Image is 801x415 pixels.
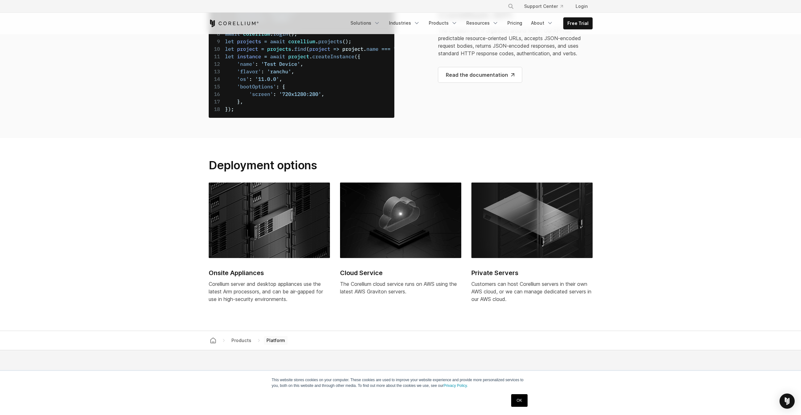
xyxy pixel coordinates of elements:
a: OK [511,394,527,407]
a: Support Center [519,1,568,12]
a: Resources [463,17,502,29]
img: Corellium platform cloud service [340,183,461,258]
div: Products [229,337,254,344]
button: Search [505,1,517,12]
h2: Deployment options [209,158,394,172]
span: Read the documentation [446,71,514,79]
div: Customers can host Corellium servers in their own AWS cloud, or we can manage dedicated servers i... [471,280,593,303]
a: Login [571,1,593,12]
img: Onsite Appliances for Corellium server and desktop appliances [209,183,330,258]
div: Open Intercom Messenger [780,394,795,409]
a: About [527,17,557,29]
a: Free Trial [564,18,592,29]
a: Read the documentation [438,67,522,82]
span: Platform [264,336,288,345]
div: Navigation Menu [347,17,593,29]
img: Dedicated servers for the AWS cloud [471,183,593,258]
a: Privacy Policy. [444,383,468,388]
span: Products [229,336,254,344]
h2: Cloud Service [340,268,461,278]
p: This website stores cookies on your computer. These cookies are used to improve your website expe... [272,377,529,388]
div: The Corellium cloud service runs on AWS using the latest AWS Graviton servers. [340,280,461,295]
div: Navigation Menu [500,1,593,12]
a: Pricing [504,17,526,29]
div: Corellium server and desktop appliances use the latest Arm processors, and can be air-gapped for ... [209,280,330,303]
a: Industries [385,17,424,29]
p: The Corellium API is organized around REST. Our API has predictable resource-oriented URLs, accep... [438,27,593,57]
a: Corellium home [207,336,219,345]
h2: Private Servers [471,268,593,278]
a: Solutions [347,17,384,29]
a: Products [425,17,461,29]
a: Corellium Home [209,20,259,27]
h2: Onsite Appliances [209,268,330,278]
